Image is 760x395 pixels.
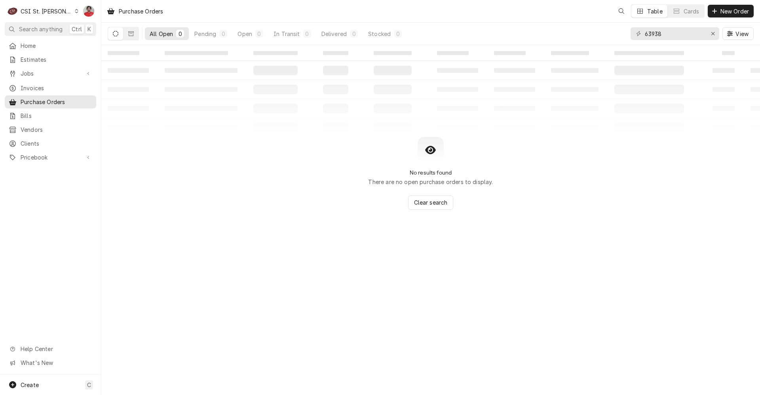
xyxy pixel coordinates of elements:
div: CSI St. [PERSON_NAME] [21,7,72,15]
a: Clients [5,137,96,150]
span: Search anything [19,25,63,33]
span: Create [21,382,39,388]
span: ‌ [323,51,348,55]
p: There are no open purchase orders to display. [368,178,493,186]
div: 0 [178,30,182,38]
span: Clients [21,139,92,148]
div: 0 [221,30,226,38]
button: Open search [615,5,628,17]
a: Go to Jobs [5,67,96,80]
span: Vendors [21,125,92,134]
div: All Open [150,30,173,38]
span: K [87,25,91,33]
div: Delivered [321,30,347,38]
span: ‌ [551,51,589,55]
a: Vendors [5,123,96,136]
h2: No results found [410,169,452,176]
span: Jobs [21,69,80,78]
span: Invoices [21,84,92,92]
span: ‌ [374,51,412,55]
button: View [722,27,754,40]
div: Nicholas Faubert's Avatar [83,6,94,17]
span: ‌ [108,51,139,55]
button: Search anythingCtrlK [5,22,96,36]
span: C [87,381,91,389]
span: ‌ [494,51,526,55]
a: Purchase Orders [5,95,96,108]
div: Cards [684,7,699,15]
div: Stocked [368,30,391,38]
a: Bills [5,109,96,122]
span: ‌ [437,51,469,55]
button: Clear search [408,196,454,210]
span: ‌ [614,51,684,55]
div: NF [83,6,94,17]
span: Estimates [21,55,92,64]
span: ‌ [253,51,298,55]
div: C [7,6,18,17]
span: Clear search [412,198,449,207]
div: 0 [257,30,262,38]
div: In Transit [274,30,300,38]
span: ‌ [722,51,735,55]
a: Go to Help Center [5,342,96,355]
input: Keyword search [645,27,704,40]
a: Invoices [5,82,96,95]
a: Home [5,39,96,52]
span: New Order [719,7,750,15]
span: What's New [21,359,91,367]
a: Go to Pricebook [5,151,96,164]
button: Erase input [707,27,719,40]
a: Estimates [5,53,96,66]
span: Purchase Orders [21,98,92,106]
div: Open [237,30,252,38]
div: CSI St. Louis's Avatar [7,6,18,17]
table: All Open Purchase Orders List Loading [101,45,760,137]
div: 0 [305,30,310,38]
div: Pending [194,30,216,38]
span: Pricebook [21,153,80,161]
span: Ctrl [72,25,82,33]
span: Bills [21,112,92,120]
span: Help Center [21,345,91,353]
a: Go to What's New [5,356,96,369]
button: New Order [708,5,754,17]
div: Table [647,7,663,15]
div: 0 [351,30,356,38]
span: ‌ [165,51,228,55]
span: View [734,30,750,38]
div: 0 [395,30,400,38]
span: Home [21,42,92,50]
